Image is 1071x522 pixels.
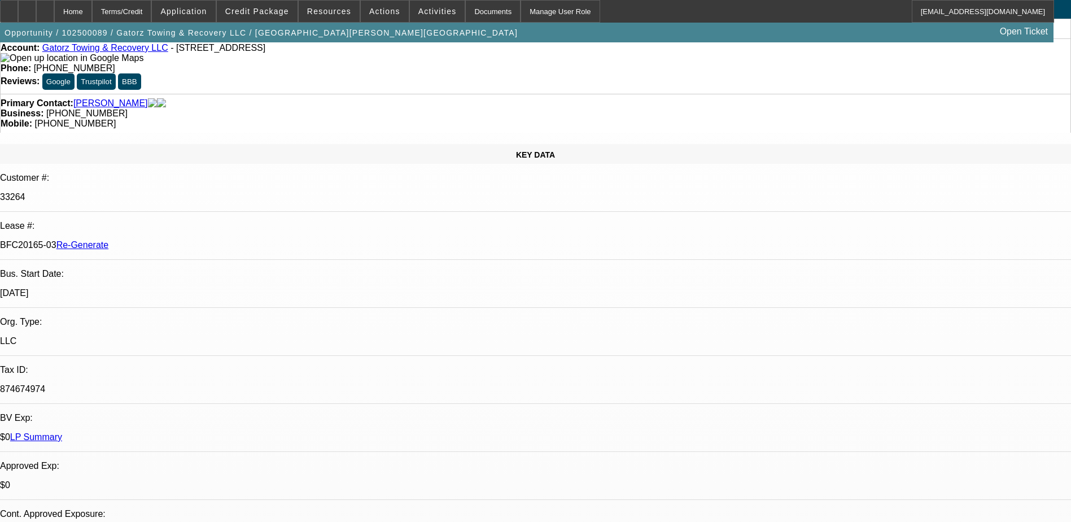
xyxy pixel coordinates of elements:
[369,7,400,16] span: Actions
[56,240,109,250] a: Re-Generate
[42,43,168,53] a: Gatorz Towing & Recovery LLC
[1,53,143,63] a: View Google Maps
[46,108,128,118] span: [PHONE_NUMBER]
[157,98,166,108] img: linkedin-icon.png
[1,108,43,118] strong: Business:
[299,1,360,22] button: Resources
[5,28,518,37] span: Opportunity / 102500089 / Gatorz Towing & Recovery LLC / [GEOGRAPHIC_DATA][PERSON_NAME][GEOGRAPHI...
[217,1,298,22] button: Credit Package
[1,76,40,86] strong: Reviews:
[1,98,73,108] strong: Primary Contact:
[1,63,31,73] strong: Phone:
[73,98,148,108] a: [PERSON_NAME]
[118,73,141,90] button: BBB
[1,53,143,63] img: Open up location in Google Maps
[361,1,409,22] button: Actions
[152,1,215,22] button: Application
[307,7,351,16] span: Resources
[42,73,75,90] button: Google
[171,43,265,53] span: - [STREET_ADDRESS]
[148,98,157,108] img: facebook-icon.png
[160,7,207,16] span: Application
[1,119,32,128] strong: Mobile:
[995,22,1052,41] a: Open Ticket
[77,73,115,90] button: Trustpilot
[34,63,115,73] span: [PHONE_NUMBER]
[34,119,116,128] span: [PHONE_NUMBER]
[410,1,465,22] button: Activities
[10,432,62,442] a: LP Summary
[418,7,457,16] span: Activities
[1,43,40,53] strong: Account:
[225,7,289,16] span: Credit Package
[516,150,555,159] span: KEY DATA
